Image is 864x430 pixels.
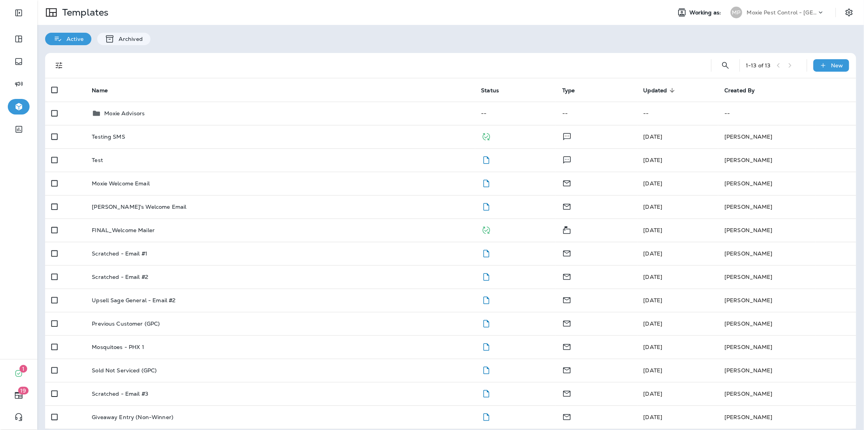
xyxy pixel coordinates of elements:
span: Draft [481,296,491,303]
span: J-P Scoville [644,297,663,304]
span: Diego Arriola [644,180,663,187]
button: 19 [8,388,30,403]
span: J-P Scoville [644,344,663,351]
button: 1 [8,366,30,381]
span: Email [562,343,572,350]
p: Giveaway Entry (Non-Winner) [92,414,173,420]
td: -- [718,102,856,125]
td: [PERSON_NAME] [718,359,856,382]
span: Created By [724,87,765,94]
p: Upsell Sage General - Email #2 [92,297,175,303]
span: Name [92,87,108,94]
span: Email [562,203,572,210]
span: Working as: [690,9,723,16]
span: Draft [481,413,491,420]
span: Draft [481,389,491,397]
span: J-P Scoville [644,203,663,210]
span: Text [562,156,572,163]
td: [PERSON_NAME] [718,125,856,148]
span: Email [562,366,572,373]
span: Draft [481,319,491,326]
p: Testing SMS [92,134,125,140]
span: 19 [18,387,29,395]
td: [PERSON_NAME] [718,148,856,172]
button: Search Templates [718,58,733,73]
p: Moxie Welcome Email [92,180,150,187]
td: [PERSON_NAME] [718,405,856,429]
span: Updated [644,87,677,94]
td: [PERSON_NAME] [718,265,856,289]
span: Status [481,87,499,94]
p: Moxie Advisors [104,110,145,116]
td: [PERSON_NAME] [718,382,856,405]
td: [PERSON_NAME] [718,335,856,359]
td: -- [556,102,637,125]
p: Previous Customer (GPC) [92,321,160,327]
p: Scratched - Email #1 [92,250,147,257]
p: Scratched - Email #3 [92,391,148,397]
span: Published [481,132,491,139]
span: 1 [19,365,27,373]
td: [PERSON_NAME] [718,195,856,219]
p: [PERSON_NAME]'s Welcome Email [92,204,186,210]
p: Sold Not Serviced (GPC) [92,367,157,374]
span: Type [562,87,575,94]
span: J-P Scoville [644,227,663,234]
span: Draft [481,156,491,163]
span: Published [481,226,491,233]
button: Expand Sidebar [8,5,30,21]
span: Frank Carreno [644,157,663,164]
span: J-P Scoville [644,390,663,397]
p: Test [92,157,103,163]
span: Draft [481,203,491,210]
div: MP [731,7,742,18]
span: J-P Scoville [644,320,663,327]
span: Draft [481,366,491,373]
div: 1 - 13 of 13 [746,62,771,69]
span: Name [92,87,118,94]
td: -- [475,102,556,125]
span: Email [562,413,572,420]
p: New [831,62,843,69]
button: Filters [51,58,67,73]
span: Email [562,273,572,280]
span: J-P Scoville [644,367,663,374]
span: J-P Scoville [644,250,663,257]
span: Created By [724,87,755,94]
span: Draft [481,273,491,280]
span: Email [562,179,572,186]
span: Email [562,249,572,256]
td: [PERSON_NAME] [718,172,856,195]
td: [PERSON_NAME] [718,289,856,312]
span: Email [562,296,572,303]
span: Email [562,389,572,397]
p: Templates [59,7,108,18]
p: Scratched - Email #2 [92,274,148,280]
p: FINAL_Welcome Mailer [92,227,155,233]
td: -- [637,102,719,125]
span: J-P Scoville [644,273,663,280]
td: [PERSON_NAME] [718,219,856,242]
span: Type [562,87,585,94]
p: Moxie Pest Control - [GEOGRAPHIC_DATA] [GEOGRAPHIC_DATA] [747,9,817,16]
p: Archived [115,36,143,42]
span: Jason Munk [644,133,663,140]
button: Settings [842,5,856,19]
span: Text [562,132,572,139]
span: Draft [481,249,491,256]
span: Status [481,87,509,94]
p: Active [63,36,84,42]
td: [PERSON_NAME] [718,242,856,265]
span: Draft [481,343,491,350]
p: Mosquitoes - PHX 1 [92,344,144,350]
td: [PERSON_NAME] [718,312,856,335]
span: J-P Scoville [644,414,663,421]
span: Email [562,319,572,326]
span: Updated [644,87,667,94]
span: Draft [481,179,491,186]
span: Mailer [562,226,572,233]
